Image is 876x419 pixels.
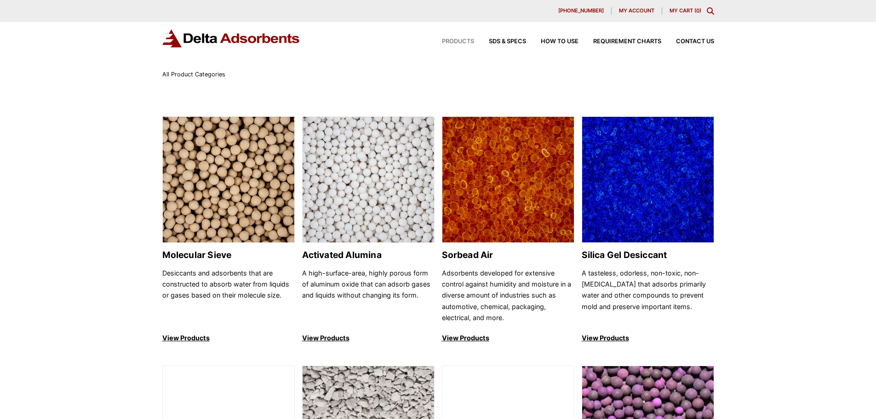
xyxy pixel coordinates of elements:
[582,268,714,324] p: A tasteless, odorless, non-toxic, non-[MEDICAL_DATA] that adsorbs primarily water and other compo...
[162,116,295,344] a: Molecular Sieve Molecular Sieve Desiccants and adsorbents that are constructed to absorb water fr...
[541,39,578,45] span: How to Use
[489,39,526,45] span: SDS & SPECS
[582,333,714,344] p: View Products
[427,39,474,45] a: Products
[162,333,295,344] p: View Products
[551,7,612,15] a: [PHONE_NUMBER]
[593,39,661,45] span: Requirement Charts
[162,29,300,47] img: Delta Adsorbents
[558,8,604,13] span: [PHONE_NUMBER]
[302,268,435,324] p: A high-surface-area, highly porous form of aluminum oxide that can adsorb gases and liquids witho...
[582,117,714,243] img: Silica Gel Desiccant
[162,250,295,260] h2: Molecular Sieve
[661,39,714,45] a: Contact Us
[163,117,294,243] img: Molecular Sieve
[442,117,574,243] img: Sorbead Air
[696,7,699,14] span: 0
[302,250,435,260] h2: Activated Alumina
[474,39,526,45] a: SDS & SPECS
[303,117,434,243] img: Activated Alumina
[612,7,662,15] a: My account
[578,39,661,45] a: Requirement Charts
[582,116,714,344] a: Silica Gel Desiccant Silica Gel Desiccant A tasteless, odorless, non-toxic, non-[MEDICAL_DATA] th...
[302,116,435,344] a: Activated Alumina Activated Alumina A high-surface-area, highly porous form of aluminum oxide tha...
[582,250,714,260] h2: Silica Gel Desiccant
[302,333,435,344] p: View Products
[442,333,574,344] p: View Products
[707,7,714,15] div: Toggle Modal Content
[442,250,574,260] h2: Sorbead Air
[442,39,474,45] span: Products
[670,7,701,14] a: My Cart (0)
[676,39,714,45] span: Contact Us
[442,268,574,324] p: Adsorbents developed for extensive control against humidity and moisture in a diverse amount of i...
[619,8,654,13] span: My account
[162,71,225,78] span: All Product Categories
[526,39,578,45] a: How to Use
[162,268,295,324] p: Desiccants and adsorbents that are constructed to absorb water from liquids or gases based on the...
[442,116,574,344] a: Sorbead Air Sorbead Air Adsorbents developed for extensive control against humidity and moisture ...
